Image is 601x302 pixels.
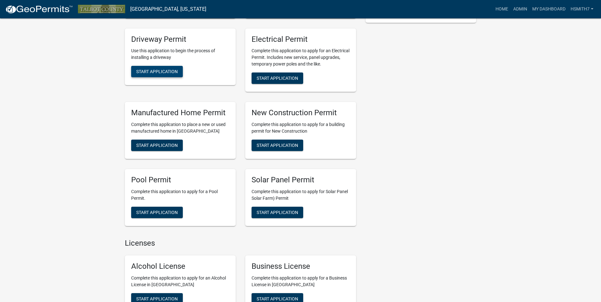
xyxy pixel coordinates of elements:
[131,108,229,117] h5: Manufactured Home Permit
[131,275,229,288] p: Complete this application to apply for an Alcohol License in [GEOGRAPHIC_DATA]
[131,175,229,185] h5: Pool Permit
[252,35,350,44] h5: Electrical Permit
[252,47,350,67] p: Complete this application to apply for an Electrical Permit. Includes new service, panel upgrades...
[493,3,511,15] a: Home
[530,3,568,15] a: My Dashboard
[136,296,178,301] span: Start Application
[252,188,350,202] p: Complete this application to apply for Solar Panel Solar Farm) Permit
[252,175,350,185] h5: Solar Panel Permit
[78,5,125,13] img: Talbot County, Georgia
[131,121,229,135] p: Complete this application to place a new or used manufactured home in [GEOGRAPHIC_DATA]
[252,72,303,84] button: Start Application
[252,275,350,288] p: Complete this application to apply for a Business License in [GEOGRAPHIC_DATA]
[568,3,596,15] a: hsmith7
[131,35,229,44] h5: Driveway Permit
[131,140,183,151] button: Start Application
[131,47,229,61] p: Use this application to begin the process of installing a driveway
[131,262,229,271] h5: Alcohol License
[136,143,178,148] span: Start Application
[131,66,183,77] button: Start Application
[252,262,350,271] h5: Business License
[252,121,350,135] p: Complete this application to apply for a building permit for New Construction
[131,207,183,218] button: Start Application
[130,4,206,15] a: [GEOGRAPHIC_DATA], [US_STATE]
[125,239,356,248] h4: Licenses
[252,207,303,218] button: Start Application
[511,3,530,15] a: Admin
[131,188,229,202] p: Complete this application to apply for a Pool Permit.
[257,76,298,81] span: Start Application
[257,296,298,301] span: Start Application
[252,140,303,151] button: Start Application
[136,210,178,215] span: Start Application
[252,108,350,117] h5: New Construction Permit
[136,69,178,74] span: Start Application
[257,143,298,148] span: Start Application
[257,210,298,215] span: Start Application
